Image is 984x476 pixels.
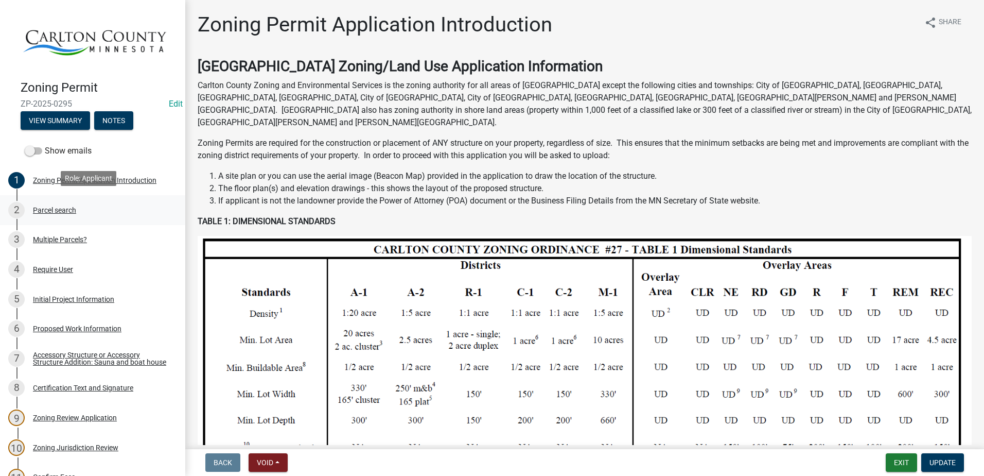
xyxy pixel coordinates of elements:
[33,384,133,392] div: Certification Text and Signature
[33,351,169,366] div: Accessory Structure or Accessory Structure Addition: Sauna and boat house
[921,453,964,472] button: Update
[21,117,90,126] wm-modal-confirm: Summary
[8,202,25,218] div: 2
[249,453,288,472] button: Void
[33,444,118,451] div: Zoning Jurisdiction Review
[33,414,117,421] div: Zoning Review Application
[33,207,76,214] div: Parcel search
[21,11,169,70] img: Carlton County, Minnesota
[929,458,956,467] span: Update
[916,12,970,32] button: shareShare
[8,172,25,189] div: 1
[8,291,25,308] div: 5
[8,439,25,456] div: 10
[924,16,937,29] i: share
[21,111,90,130] button: View Summary
[61,171,116,186] div: Role: Applicant
[94,111,133,130] button: Notes
[33,325,121,332] div: Proposed Work Information
[169,99,183,109] a: Edit
[198,79,972,129] p: Carlton County Zoning and Environmental Services is the zoning authority for all areas of [GEOGRA...
[33,177,156,184] div: Zoning Permit Application Introduction
[33,236,87,243] div: Multiple Parcels?
[939,16,961,29] span: Share
[886,453,917,472] button: Exit
[33,266,73,273] div: Require User
[218,170,972,182] li: A site plan or you can use the aerial image (Beacon Map) provided in the application to draw the ...
[25,145,92,157] label: Show emails
[169,99,183,109] wm-modal-confirm: Edit Application Number
[198,137,972,162] p: Zoning Permits are required for the construction or placement of ANY structure on your property, ...
[198,58,603,75] strong: [GEOGRAPHIC_DATA] Zoning/Land Use Application Information
[198,216,336,226] strong: TABLE 1: DIMENSIONAL STANDARDS
[8,320,25,337] div: 6
[8,380,25,396] div: 8
[21,99,165,109] span: ZP-2025-0295
[21,80,177,95] h4: Zoning Permit
[205,453,240,472] button: Back
[218,182,972,195] li: The floor plan(s) and elevation drawings - this shows the layout of the proposed structure.
[198,12,552,37] h1: Zoning Permit Application Introduction
[8,410,25,426] div: 9
[257,458,273,467] span: Void
[218,195,972,207] li: If applicant is not the landowner provide the Power of Attorney (POA) document or the Business Fi...
[8,261,25,278] div: 4
[8,350,25,367] div: 7
[33,296,114,303] div: Initial Project Information
[214,458,232,467] span: Back
[94,117,133,126] wm-modal-confirm: Notes
[8,231,25,248] div: 3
